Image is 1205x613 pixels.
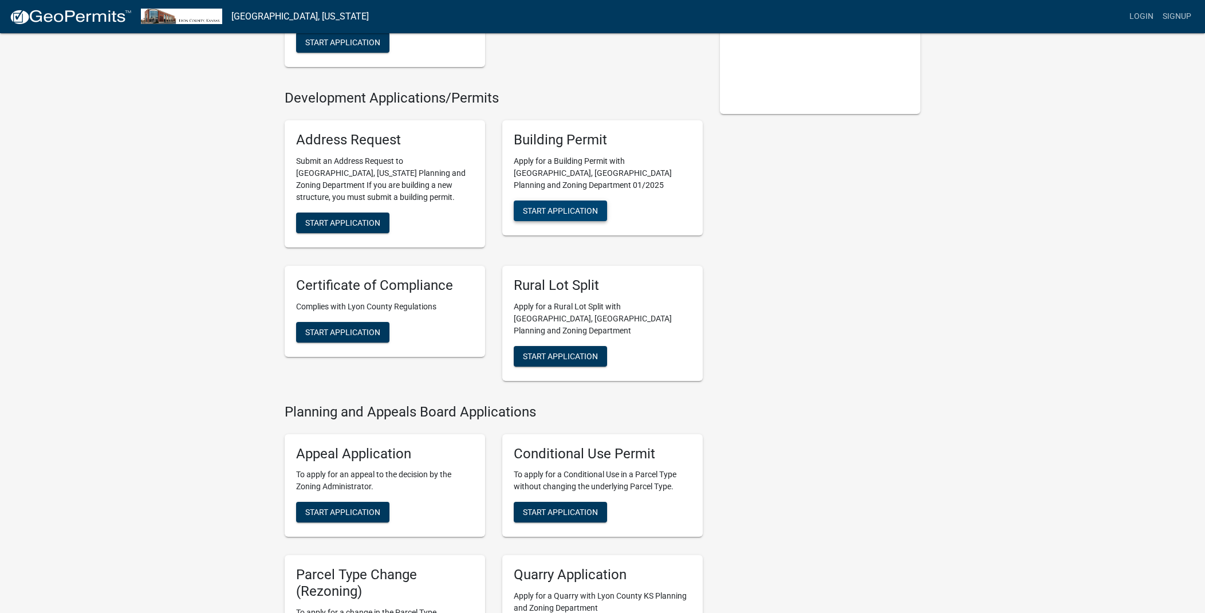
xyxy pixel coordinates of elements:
[296,155,474,203] p: Submit an Address Request to [GEOGRAPHIC_DATA], [US_STATE] Planning and Zoning Department If you ...
[296,301,474,313] p: Complies with Lyon County Regulations
[523,508,598,517] span: Start Application
[141,9,222,24] img: Lyon County, Kansas
[296,567,474,600] h5: Parcel Type Change (Rezoning)
[514,446,691,462] h5: Conditional Use Permit
[305,218,380,227] span: Start Application
[1158,6,1196,27] a: Signup
[296,277,474,294] h5: Certificate of Compliance
[296,322,389,343] button: Start Application
[514,502,607,522] button: Start Application
[296,446,474,462] h5: Appeal Application
[296,502,389,522] button: Start Application
[514,346,607,367] button: Start Application
[285,404,703,421] h4: Planning and Appeals Board Applications
[296,469,474,493] p: To apply for an appeal to the decision by the Zoning Administrator.
[514,155,691,191] p: Apply for a Building Permit with [GEOGRAPHIC_DATA], [GEOGRAPHIC_DATA] Planning and Zoning Departm...
[514,201,607,221] button: Start Application
[523,351,598,360] span: Start Application
[514,469,691,493] p: To apply for a Conditional Use in a Parcel Type without changing the underlying Parcel Type.
[514,301,691,337] p: Apply for a Rural Lot Split with [GEOGRAPHIC_DATA], [GEOGRAPHIC_DATA] Planning and Zoning Department
[296,213,389,233] button: Start Application
[305,508,380,517] span: Start Application
[514,567,691,583] h5: Quarry Application
[305,327,380,336] span: Start Application
[305,38,380,47] span: Start Application
[523,206,598,215] span: Start Application
[514,277,691,294] h5: Rural Lot Split
[296,132,474,148] h5: Address Request
[296,32,389,53] button: Start Application
[1125,6,1158,27] a: Login
[231,7,369,26] a: [GEOGRAPHIC_DATA], [US_STATE]
[285,90,703,107] h4: Development Applications/Permits
[514,132,691,148] h5: Building Permit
